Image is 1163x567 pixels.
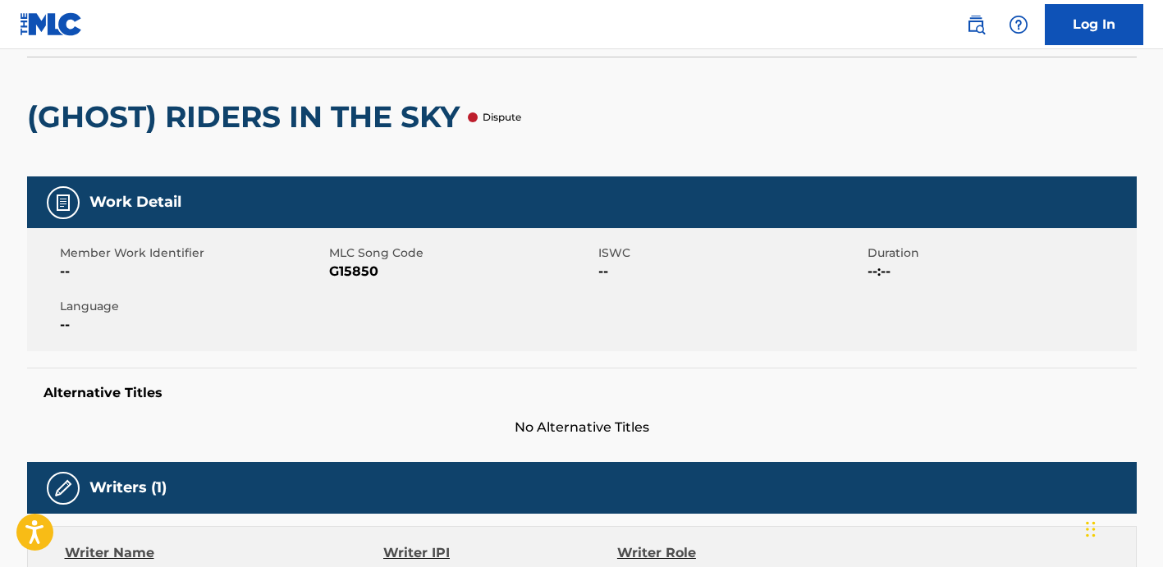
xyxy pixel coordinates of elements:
[89,478,167,497] h5: Writers (1)
[60,262,325,281] span: --
[89,193,181,212] h5: Work Detail
[383,543,617,563] div: Writer IPI
[27,418,1137,437] span: No Alternative Titles
[1009,15,1028,34] img: help
[27,98,468,135] h2: (GHOST) RIDERS IN THE SKY
[329,245,594,262] span: MLC Song Code
[868,245,1133,262] span: Duration
[53,478,73,498] img: Writers
[959,8,992,41] a: Public Search
[60,298,325,315] span: Language
[598,245,863,262] span: ISWC
[329,262,594,281] span: G15850
[617,543,830,563] div: Writer Role
[65,543,384,563] div: Writer Name
[1086,505,1096,554] div: Drag
[598,262,863,281] span: --
[483,110,521,125] p: Dispute
[53,193,73,213] img: Work Detail
[966,15,986,34] img: search
[60,315,325,335] span: --
[868,262,1133,281] span: --:--
[1002,8,1035,41] div: Help
[1081,488,1163,567] iframe: Chat Widget
[20,12,83,36] img: MLC Logo
[1045,4,1143,45] a: Log In
[43,385,1120,401] h5: Alternative Titles
[60,245,325,262] span: Member Work Identifier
